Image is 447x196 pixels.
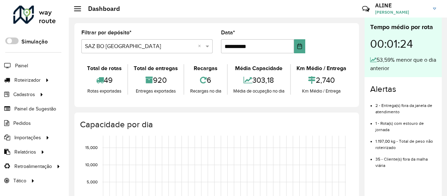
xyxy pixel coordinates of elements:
div: Rotas exportadas [83,88,126,95]
div: 2,740 [293,73,350,88]
span: Tático [13,177,26,184]
label: Simulação [21,38,48,46]
span: Cadastros [13,91,35,98]
span: Painel [15,62,28,69]
div: 6 [186,73,225,88]
div: Km Médio / Entrega [293,64,350,73]
div: Média Capacidade [229,64,288,73]
div: 53,59% menor que o dia anterior [370,56,436,73]
label: Data [221,28,235,37]
div: Km Médio / Entrega [293,88,350,95]
div: Recargas [186,64,225,73]
li: 1 - Rota(s) com estouro de jornada [375,115,436,133]
span: Retroalimentação [14,163,52,170]
span: Painel de Sugestão [14,105,56,113]
label: Filtrar por depósito [81,28,132,37]
span: Roteirizador [14,76,41,84]
a: Contato Rápido [358,1,373,16]
div: 303,18 [229,73,288,88]
li: 2 - Entrega(s) fora da janela de atendimento [375,97,436,115]
span: Relatórios [14,148,36,156]
h3: ALINE [375,2,428,9]
text: 15,000 [85,146,98,150]
div: Média de ocupação no dia [229,88,288,95]
span: [PERSON_NAME] [375,9,428,15]
div: Total de entregas [130,64,182,73]
div: Entregas exportadas [130,88,182,95]
span: Pedidos [13,120,31,127]
div: 920 [130,73,182,88]
div: Total de rotas [83,64,126,73]
h2: Dashboard [81,5,120,13]
div: 00:01:24 [370,32,436,56]
div: Tempo médio por rota [370,22,436,32]
li: 1.197,00 kg - Total de peso não roteirizado [375,133,436,151]
span: Importações [14,134,41,141]
div: Recargas no dia [186,88,225,95]
div: 49 [83,73,126,88]
h4: Capacidade por dia [80,120,352,130]
text: 10,000 [85,162,98,167]
button: Choose Date [294,39,305,53]
text: 5,000 [87,180,98,184]
li: 35 - Cliente(s) fora da malha viária [375,151,436,169]
h4: Alertas [370,84,436,94]
span: Clear all [198,42,204,50]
